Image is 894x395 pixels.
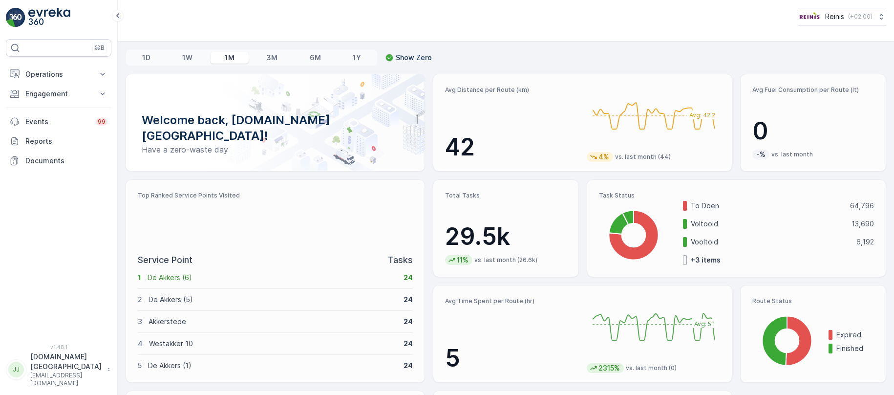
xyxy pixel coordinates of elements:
p: 24 [404,273,413,283]
p: 0 [752,116,874,146]
p: 1 [138,273,141,283]
div: JJ [8,362,24,377]
p: 1Y [353,53,361,63]
p: Operations [25,69,92,79]
p: De Akkers (6) [148,273,397,283]
p: Avg Fuel Consumption per Route (lt) [752,86,874,94]
p: Documents [25,156,107,166]
p: ( +02:00 ) [848,13,873,21]
p: 99 [98,118,106,126]
p: 42 [445,132,579,162]
img: logo_light-DOdMpM7g.png [28,8,70,27]
img: logo [6,8,25,27]
p: To Doen [691,201,844,211]
p: 2 [138,295,142,305]
p: ⌘B [95,44,105,52]
p: 6M [310,53,321,63]
button: Operations [6,65,111,84]
p: [EMAIL_ADDRESS][DOMAIN_NAME] [30,372,102,387]
p: Route Status [752,297,874,305]
p: 24 [404,317,413,327]
p: + 3 items [691,255,721,265]
p: 3M [266,53,277,63]
p: 24 [404,339,413,349]
p: Welcome back, [DOMAIN_NAME][GEOGRAPHIC_DATA]! [142,112,409,144]
p: Service Point [138,253,192,267]
p: Avg Time Spent per Route (hr) [445,297,579,305]
p: vs. last month [771,151,813,158]
p: 11% [456,255,469,265]
p: vs. last month (0) [626,364,677,372]
p: 1M [225,53,234,63]
button: Reinis(+02:00) [798,8,886,25]
p: 13,690 [851,219,874,229]
p: Events [25,117,90,127]
p: 1W [182,53,192,63]
p: 5 [138,361,142,371]
p: vs. last month (26.6k) [474,256,537,264]
p: Have a zero-waste day [142,144,409,155]
p: Vooltoid [691,237,850,247]
p: De Akkers (5) [149,295,397,305]
p: 24 [404,361,413,371]
p: Finished [836,344,874,353]
p: 5 [445,344,579,373]
p: Engagement [25,89,92,99]
p: [DOMAIN_NAME][GEOGRAPHIC_DATA] [30,352,102,372]
p: Avg Distance per Route (km) [445,86,579,94]
span: v 1.48.1 [6,344,111,350]
p: 4 [138,339,143,349]
p: 64,796 [850,201,874,211]
p: Tasks [388,253,413,267]
p: Voltooid [691,219,845,229]
p: Top Ranked Service Points Visited [138,192,413,199]
p: Expired [836,330,874,340]
p: 29.5k [445,222,567,251]
p: De Akkers (1) [148,361,397,371]
p: vs. last month (44) [615,153,671,161]
p: Show Zero [396,53,432,63]
p: Task Status [599,192,874,199]
p: Total Tasks [445,192,567,199]
p: 24 [404,295,413,305]
img: Reinis-Logo-Vrijstaand_Tekengebied-1-copy2_aBO4n7j.png [798,11,821,22]
a: Reports [6,132,111,151]
p: 6,192 [856,237,874,247]
p: Reinis [825,12,844,22]
p: Westakker 10 [149,339,397,349]
button: Engagement [6,84,111,104]
a: Events99 [6,112,111,132]
p: 3 [138,317,142,327]
button: JJ[DOMAIN_NAME][GEOGRAPHIC_DATA][EMAIL_ADDRESS][DOMAIN_NAME] [6,352,111,387]
p: 1D [142,53,150,63]
a: Documents [6,151,111,171]
p: -% [755,150,766,159]
p: 4% [597,152,610,162]
p: Reports [25,136,107,146]
p: Akkerstede [149,317,397,327]
p: 2315% [597,363,621,373]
